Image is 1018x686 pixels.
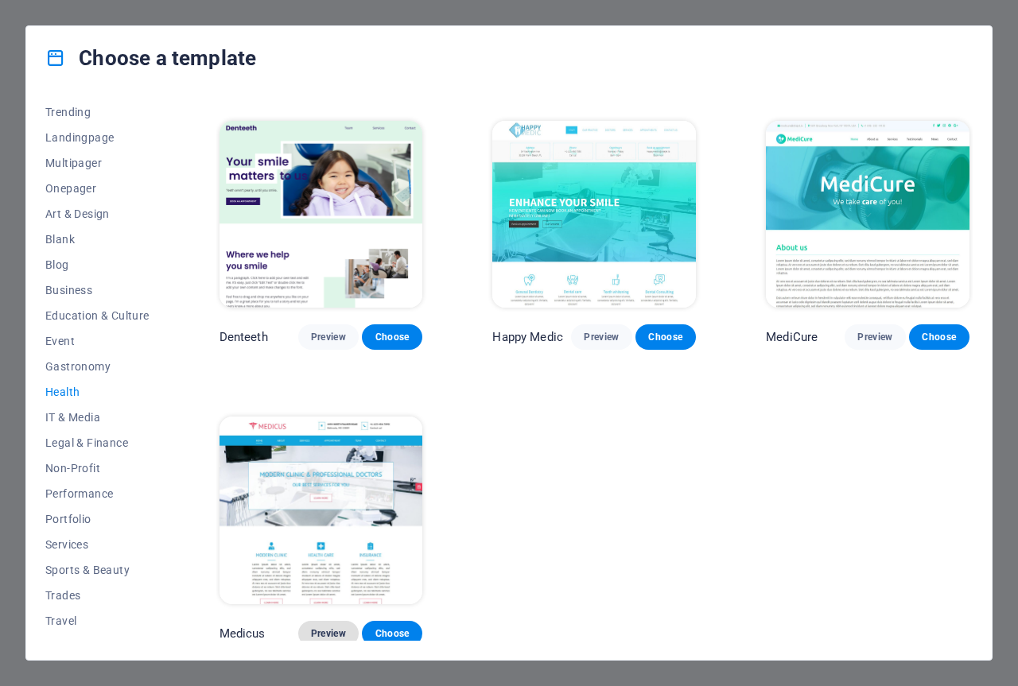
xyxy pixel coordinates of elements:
span: Preview [311,331,346,343]
button: IT & Media [45,405,150,430]
img: Medicus [220,417,423,604]
img: MediCure [766,121,969,308]
p: MediCure [766,329,818,345]
button: Non-Profit [45,455,150,481]
span: Choose [375,331,410,343]
button: Travel [45,608,150,634]
p: Happy Medic [492,329,563,345]
span: Preview [311,627,346,640]
button: Sports & Beauty [45,557,150,583]
button: Onepager [45,176,150,201]
button: Multipager [45,150,150,176]
p: Medicus [220,626,266,641]
button: Trades [45,583,150,608]
button: Trending [45,99,150,125]
img: Denteeth [220,121,423,308]
button: Landingpage [45,125,150,150]
button: Choose [635,324,696,350]
span: Choose [922,331,957,343]
button: Services [45,532,150,557]
span: Event [45,335,150,347]
span: Choose [648,331,683,343]
button: Performance [45,481,150,506]
span: Blank [45,233,150,246]
button: Preview [845,324,905,350]
button: Art & Design [45,201,150,227]
span: Blog [45,258,150,271]
button: Preview [571,324,631,350]
span: Business [45,284,150,296]
span: Portfolio [45,513,150,525]
span: Legal & Finance [45,436,150,449]
span: Gastronomy [45,360,150,373]
span: Education & Culture [45,309,150,322]
span: Trades [45,589,150,602]
button: Blank [45,227,150,252]
span: Preview [857,331,892,343]
p: Denteeth [220,329,268,345]
button: Business [45,277,150,303]
span: Sports & Beauty [45,564,150,576]
span: Choose [375,627,410,640]
span: Performance [45,487,150,500]
span: Travel [45,614,150,627]
button: Gastronomy [45,354,150,379]
button: Preview [298,621,359,646]
button: Wireframe [45,634,150,659]
span: Non-Profit [45,462,150,475]
span: Onepager [45,182,150,195]
h4: Choose a template [45,45,256,71]
span: IT & Media [45,411,150,424]
button: Choose [909,324,969,350]
button: Blog [45,252,150,277]
button: Portfolio [45,506,150,532]
span: Preview [584,331,619,343]
button: Event [45,328,150,354]
span: Art & Design [45,207,150,220]
span: Landingpage [45,131,150,144]
button: Preview [298,324,359,350]
img: Happy Medic [492,121,696,308]
button: Legal & Finance [45,430,150,455]
span: Multipager [45,157,150,169]
span: Health [45,386,150,398]
button: Health [45,379,150,405]
span: Wireframe [45,640,150,653]
span: Services [45,538,150,551]
span: Trending [45,106,150,118]
button: Choose [362,621,422,646]
button: Choose [362,324,422,350]
button: Education & Culture [45,303,150,328]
